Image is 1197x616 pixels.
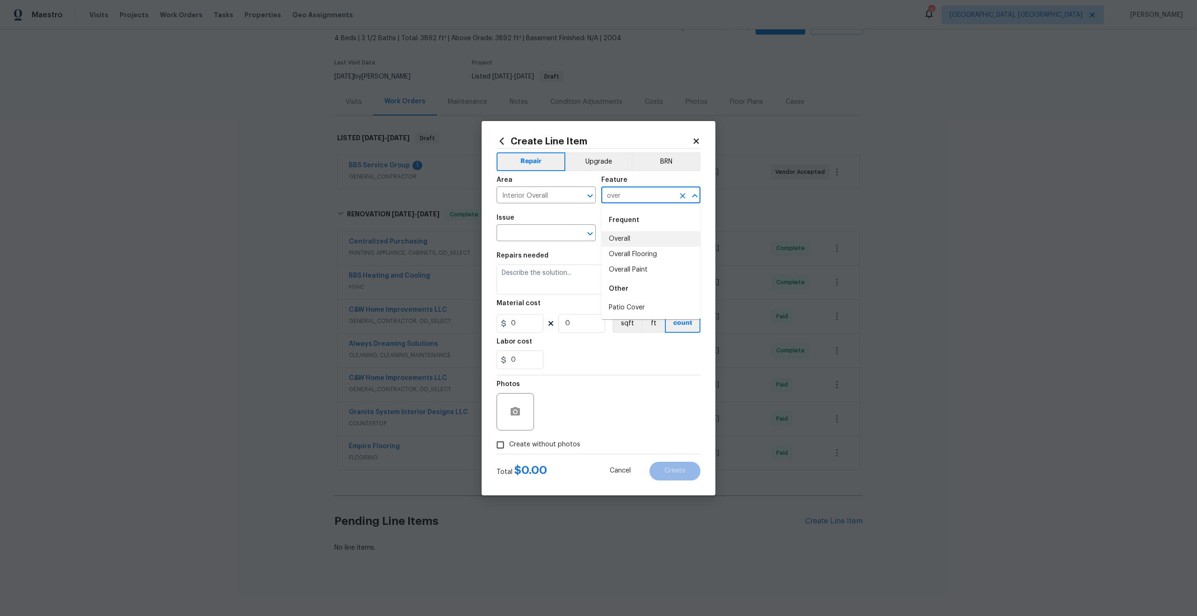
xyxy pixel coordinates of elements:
div: Other [601,278,700,300]
h5: Labor cost [497,338,532,345]
h5: Feature [601,177,627,183]
div: Frequent [601,209,700,231]
span: Create without photos [509,440,580,450]
button: Create [649,462,700,480]
button: Repair [497,152,565,171]
li: Patio Cover [601,300,700,315]
h5: Repairs needed [497,252,548,259]
h5: Photos [497,381,520,387]
li: Overall [601,231,700,247]
button: Clear [676,189,689,202]
span: Create [664,467,685,474]
li: Overall Paint [601,262,700,278]
button: Cancel [595,462,646,480]
h5: Area [497,177,512,183]
h5: Issue [497,215,514,221]
button: Open [584,227,597,240]
button: Open [584,189,597,202]
button: sqft [613,314,642,333]
button: ft [642,314,665,333]
button: count [665,314,700,333]
h2: Create Line Item [497,136,692,146]
button: Close [688,189,701,202]
button: BRN [632,152,700,171]
li: Overall Flooring [601,247,700,262]
h5: Material cost [497,300,541,307]
span: Cancel [610,467,631,474]
button: Upgrade [565,152,632,171]
div: Total [497,466,547,477]
span: $ 0.00 [514,465,547,476]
